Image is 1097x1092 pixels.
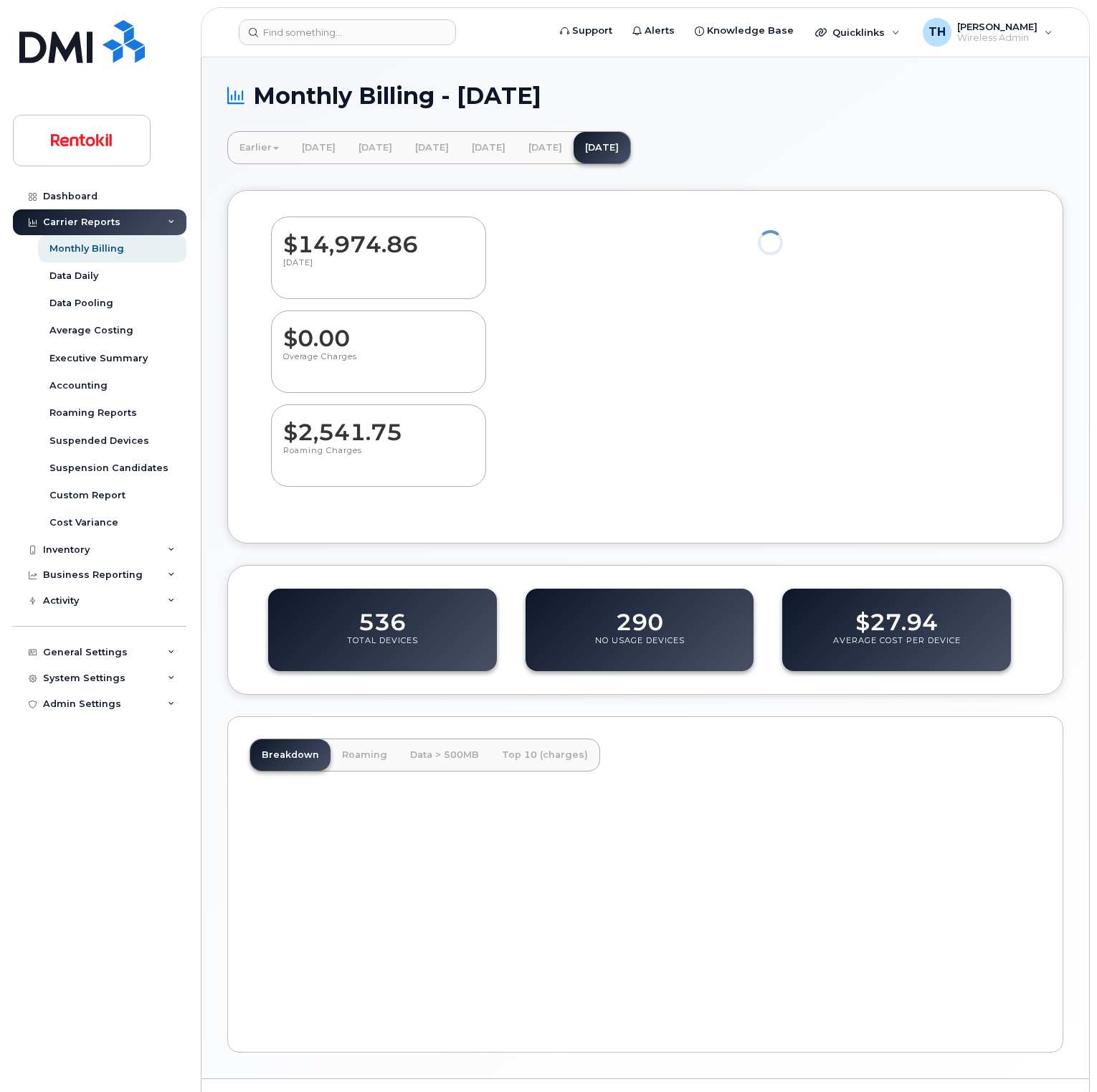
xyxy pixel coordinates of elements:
[490,739,599,771] a: Top 10 (charges)
[574,132,630,163] a: [DATE]
[460,132,517,163] a: [DATE]
[517,132,574,163] a: [DATE]
[595,635,685,661] p: No Usage Devices
[283,311,474,351] dd: $0.00
[283,217,474,257] dd: $14,974.86
[616,595,663,635] dd: 290
[290,132,347,163] a: [DATE]
[399,739,490,771] a: Data > 500MB
[331,739,399,771] a: Roaming
[833,635,961,661] p: Average Cost Per Device
[283,351,474,377] p: Overage Charges
[228,132,290,163] a: Earlier
[855,595,938,635] dd: $27.94
[283,405,474,445] dd: $2,541.75
[347,132,404,163] a: [DATE]
[283,257,474,283] p: [DATE]
[250,739,331,771] a: Breakdown
[347,635,418,661] p: Total Devices
[227,83,1063,108] h1: Monthly Billing - [DATE]
[283,445,474,471] p: Roaming Charges
[358,595,406,635] dd: 536
[404,132,460,163] a: [DATE]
